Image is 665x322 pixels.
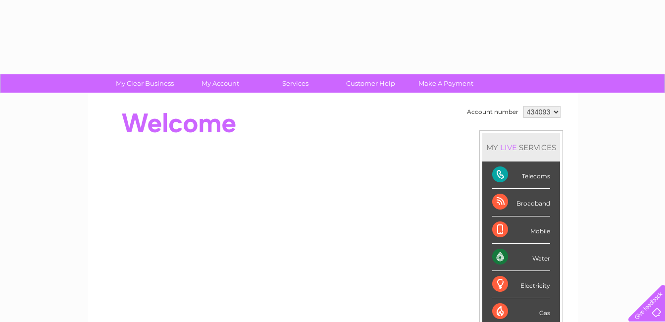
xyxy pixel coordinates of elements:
div: Electricity [492,271,550,298]
a: My Account [179,74,261,93]
div: MY SERVICES [482,133,560,161]
div: Mobile [492,216,550,244]
a: Customer Help [330,74,411,93]
div: LIVE [498,143,519,152]
div: Broadband [492,189,550,216]
td: Account number [464,104,521,120]
div: Water [492,244,550,271]
a: Make A Payment [405,74,487,93]
div: Telecoms [492,161,550,189]
a: My Clear Business [104,74,186,93]
a: Services [255,74,336,93]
